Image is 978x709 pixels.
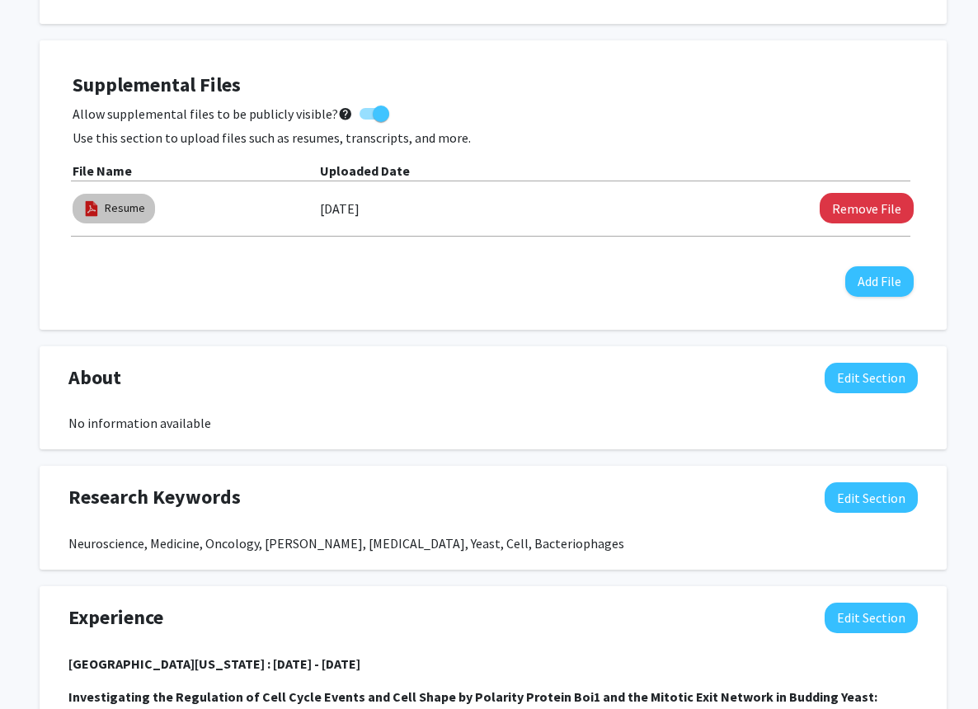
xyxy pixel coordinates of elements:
b: File Name [73,162,132,179]
strong: Investigating the Regulation of Cell Cycle Events and Cell Shape by Polarity Protein Boi1 and the... [68,688,877,705]
p: Use this section to upload files such as resumes, transcripts, and more. [73,128,914,148]
mat-icon: help [338,104,353,124]
button: Edit Experience [825,603,918,633]
iframe: Chat [12,635,70,697]
div: Neuroscience, Medicine, Oncology, [PERSON_NAME], [MEDICAL_DATA], Yeast, Cell, Bacteriophages [68,533,918,553]
button: Edit Research Keywords [825,482,918,513]
span: Allow supplemental files to be publicly visible? [73,104,353,124]
div: No information available [68,413,918,433]
a: Resume [105,200,145,217]
span: Experience [68,603,163,632]
b: Uploaded Date [320,162,410,179]
strong: [GEOGRAPHIC_DATA][US_STATE] : [DATE] - [DATE] [68,655,360,672]
span: Research Keywords [68,482,241,512]
h4: Supplemental Files [73,73,914,97]
button: Remove Resume File [820,193,914,223]
img: pdf_icon.png [82,200,101,218]
span: About [68,363,121,392]
button: Edit About [825,363,918,393]
button: Add File [845,266,914,297]
label: [DATE] [320,195,360,223]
